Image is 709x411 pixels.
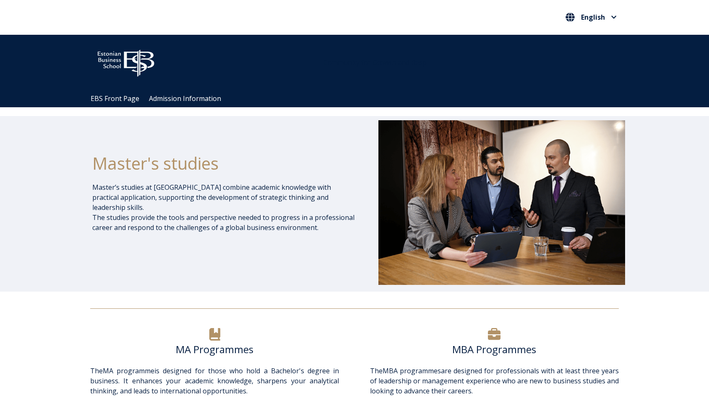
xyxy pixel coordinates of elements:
[92,182,356,233] p: Master’s studies at [GEOGRAPHIC_DATA] combine academic knowledge with practical application, supp...
[103,366,154,375] a: MA programme
[90,366,339,395] span: The is designed for those who hold a Bachelor's degree in business. It enhances your academic kno...
[90,43,162,79] img: ebs_logo2016_white
[563,10,619,24] nav: Select your language
[563,10,619,24] button: English
[149,94,221,103] a: Admission Information
[370,366,619,395] span: The are designed for professionals with at least three years of leadership or management experien...
[378,120,625,284] img: DSC_1073
[581,14,605,21] span: English
[323,58,427,67] span: Community for Growth and Resp
[90,343,339,356] h6: MA Programmes
[92,153,356,174] h1: Master's studies
[383,366,441,375] a: MBA programmes
[86,90,631,107] div: Navigation Menu
[370,343,619,356] h6: MBA Programmes
[91,94,139,103] a: EBS Front Page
